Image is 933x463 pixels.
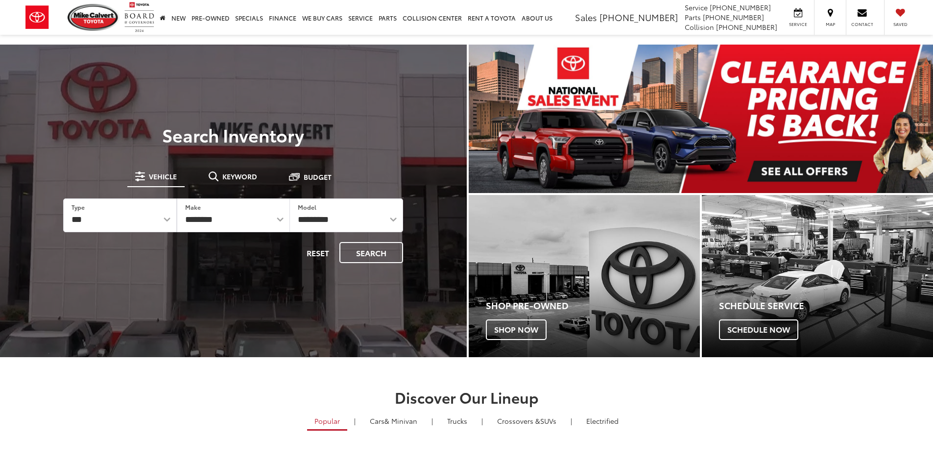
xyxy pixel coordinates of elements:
[41,125,426,145] h3: Search Inventory
[703,12,764,22] span: [PHONE_NUMBER]
[479,416,485,426] li: |
[685,12,701,22] span: Parts
[719,301,933,311] h4: Schedule Service
[486,301,700,311] h4: Shop Pre-Owned
[486,319,547,340] span: Shop Now
[185,203,201,211] label: Make
[787,21,809,27] span: Service
[469,195,700,357] div: Toyota
[685,22,714,32] span: Collision
[429,416,435,426] li: |
[362,413,425,429] a: Cars
[702,195,933,357] a: Schedule Service Schedule Now
[889,21,911,27] span: Saved
[222,173,257,180] span: Keyword
[497,416,540,426] span: Crossovers &
[819,21,841,27] span: Map
[469,195,700,357] a: Shop Pre-Owned Shop Now
[851,21,873,27] span: Contact
[384,416,417,426] span: & Minivan
[72,203,85,211] label: Type
[685,2,708,12] span: Service
[599,11,678,24] span: [PHONE_NUMBER]
[719,319,798,340] span: Schedule Now
[579,413,626,429] a: Electrified
[490,413,564,429] a: SUVs
[298,242,337,263] button: Reset
[307,413,347,431] a: Popular
[440,413,475,429] a: Trucks
[716,22,777,32] span: [PHONE_NUMBER]
[568,416,574,426] li: |
[304,173,332,180] span: Budget
[68,4,120,31] img: Mike Calvert Toyota
[352,416,358,426] li: |
[121,389,812,405] h2: Discover Our Lineup
[149,173,177,180] span: Vehicle
[575,11,597,24] span: Sales
[710,2,771,12] span: [PHONE_NUMBER]
[298,203,316,211] label: Model
[339,242,403,263] button: Search
[702,195,933,357] div: Toyota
